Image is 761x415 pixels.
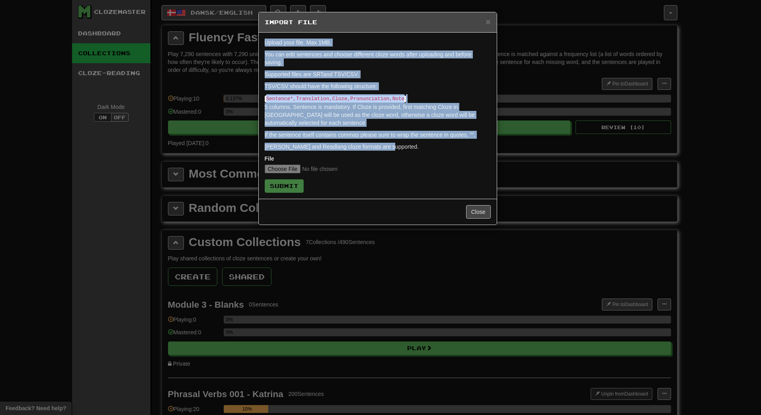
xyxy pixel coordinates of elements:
[265,18,491,26] h5: Import File
[265,94,491,127] p: 5 columns, Sentence is mandatory. If Cloze is provided, first matching Cloze in [GEOGRAPHIC_DATA]...
[265,95,406,103] code: Sentence*,Translation,Cloze,Pronunciation,Note
[265,39,491,47] p: Upload your file. Max 1MB.
[486,17,490,26] span: ×
[265,50,491,66] p: You can edit sentences and choose different cloze words after uploading and before saving.
[265,143,491,151] p: [PERSON_NAME] and Readlang cloze formats are supported.
[265,155,274,163] label: File
[486,17,490,26] button: Close
[466,205,491,219] button: Close
[265,82,491,90] p: TSV/CSV should have the following structure:
[265,179,304,193] button: Submit
[265,131,491,139] p: If the sentence itself contains commas please sure to wrap the sentence in quotes, "".
[265,70,491,78] p: Supported files are SRT and TSV/CSV.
